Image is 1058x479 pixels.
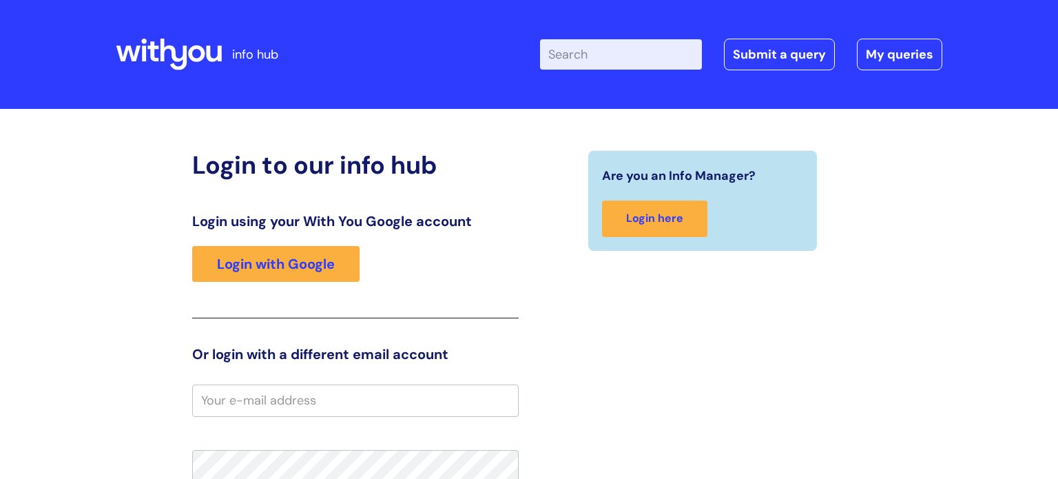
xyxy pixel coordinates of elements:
input: Your e-mail address [192,385,519,416]
a: Login here [602,201,707,237]
a: My queries [857,39,942,70]
h3: Login using your With You Google account [192,213,519,230]
p: info hub [232,43,278,65]
span: Are you an Info Manager? [602,165,756,187]
h2: Login to our info hub [192,150,519,180]
h3: Or login with a different email account [192,346,519,363]
a: Login with Google [192,246,360,282]
a: Submit a query [724,39,835,70]
input: Search [540,39,702,70]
